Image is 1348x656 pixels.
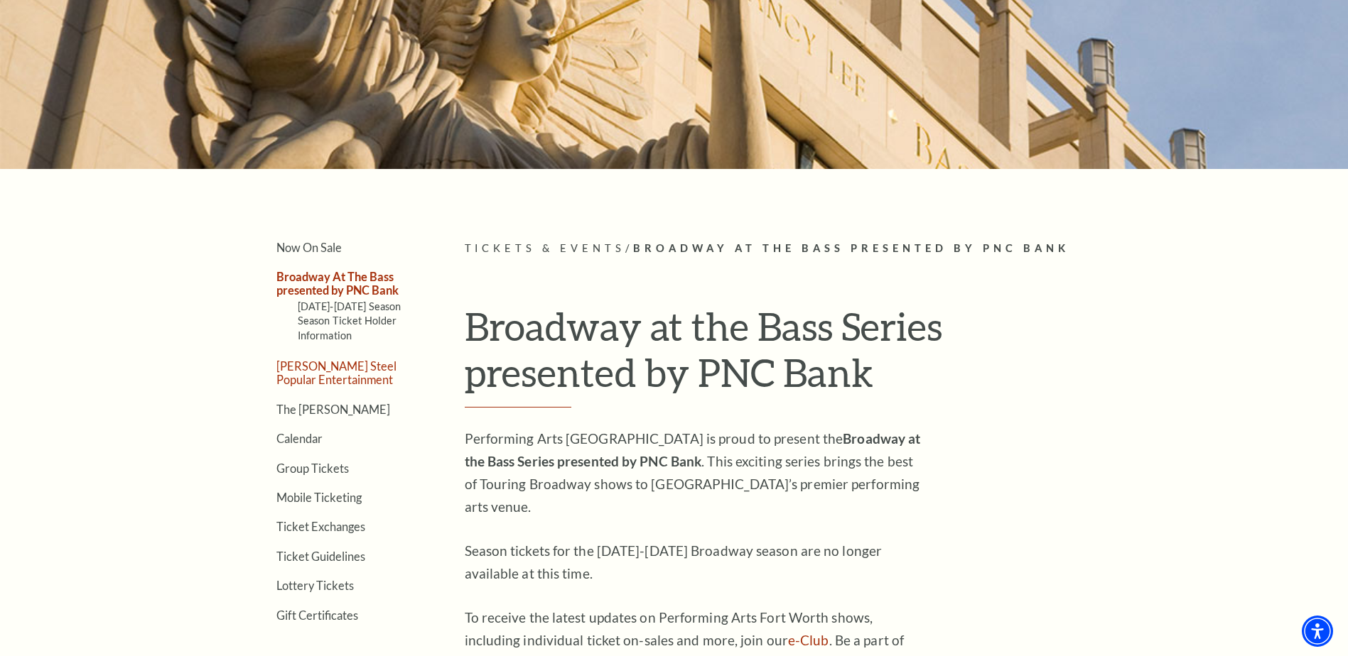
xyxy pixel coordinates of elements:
span: Tickets & Events [465,242,626,254]
a: e-Club [788,632,829,648]
span: Broadway At The Bass presented by PNC Bank [633,242,1069,254]
a: Ticket Exchanges [276,520,365,533]
a: Group Tickets [276,461,349,475]
a: Ticket Guidelines [276,550,365,563]
a: Season Ticket Holder Information [298,315,397,341]
div: Accessibility Menu [1302,616,1333,647]
p: Performing Arts [GEOGRAPHIC_DATA] is proud to present the . This exciting series brings the best ... [465,427,927,518]
a: Now On Sale [276,241,342,254]
a: [DATE]-[DATE] Season [298,300,401,312]
a: Gift Certificates [276,608,358,622]
a: Mobile Ticketing [276,491,362,504]
a: [PERSON_NAME] Steel Popular Entertainment [276,359,397,386]
p: / [465,240,1115,258]
a: Broadway At The Bass presented by PNC Bank [276,270,399,297]
h1: Broadway at the Bass Series presented by PNC Bank [465,303,1115,408]
p: Season tickets for the [DATE]-[DATE] Broadway season are no longer available at this time. [465,540,927,585]
a: Calendar [276,432,323,445]
a: Lottery Tickets [276,579,354,592]
a: The [PERSON_NAME] [276,403,390,416]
